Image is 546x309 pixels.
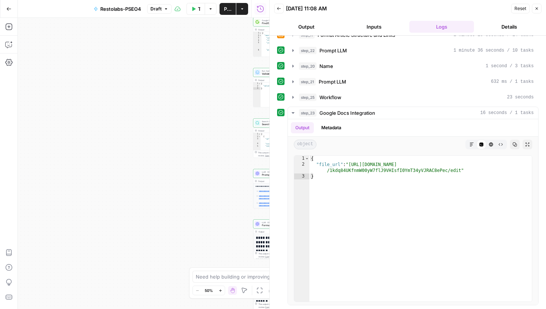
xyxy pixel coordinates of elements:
[262,72,300,76] span: Validate External Links
[253,138,261,143] div: 3
[220,3,236,15] button: Publish
[253,37,261,39] div: 3
[409,21,474,33] button: Logs
[288,119,538,305] div: 16 seconds / 1 tasks
[299,109,316,117] span: step_23
[258,252,309,258] div: This output is too large & has been abbreviated for review. to view the full content.
[253,68,311,107] div: Run Code · PythonValidate External LinksOutput{ "valid_external_links":}
[288,91,538,103] button: 23 seconds
[294,156,309,162] div: 1
[253,87,261,90] div: 3
[259,133,261,136] span: Toggle code folding, rows 1 through 7
[205,287,213,293] span: 50%
[258,230,300,233] div: Output
[262,120,300,123] span: Search Knowledge Base
[259,82,261,85] span: Toggle code folding, rows 1 through 3
[258,79,300,82] div: Output
[319,47,347,54] span: Prompt LLM
[100,5,141,13] span: Restolabs-PSEO4
[253,39,261,42] div: 4
[480,110,534,116] span: 16 seconds / 1 tasks
[262,224,300,227] span: Format Article Structure and Links
[299,62,316,70] span: step_20
[507,94,534,101] span: 23 seconds
[253,118,311,158] div: Search Knowledge BaseSearch Knowledge BaseOutput[ { "id": "score": "content": This output is too ...
[253,85,261,88] div: 2
[294,140,316,149] span: object
[511,4,530,13] button: Reset
[259,35,261,37] span: Toggle code folding, rows 2 through 12
[299,94,316,101] span: step_25
[147,4,172,14] button: Draft
[319,78,346,85] span: Prompt LLM
[224,5,231,13] span: Publish
[262,123,300,126] span: Search Knowledge Base
[274,21,339,33] button: Output
[265,154,279,157] span: Copy the output
[514,5,526,12] span: Reset
[186,3,205,15] button: Test Workflow
[253,133,261,136] div: 1
[262,22,300,25] span: Find External Link Sources
[258,303,309,309] div: This output is too large & has been abbreviated for review. to view the full content.
[253,136,261,138] div: 2
[305,156,309,162] span: Toggle code folding, rows 1 through 3
[262,221,300,224] span: LLM · GPT-4.1
[319,109,375,117] span: Google Docs Integration
[253,42,261,49] div: 5
[319,62,333,70] span: Name
[259,136,261,138] span: Toggle code folding, rows 2 through 6
[258,180,300,183] div: Output
[262,19,300,22] span: Google Search
[89,3,146,15] button: Restolabs-PSEO4
[253,143,261,145] div: 4
[288,76,538,88] button: 632 ms / 1 tasks
[253,49,261,59] div: 6
[319,94,341,101] span: Workflow
[258,28,300,31] div: Output
[265,256,279,258] span: Copy the output
[288,107,538,119] button: 16 seconds / 1 tasks
[150,6,162,12] span: Draft
[253,17,311,57] div: Google SearchFind External Link SourcesOutput{ "search_metadata": "id": "status": "json_endpoint"...
[253,82,261,85] div: 1
[253,32,261,35] div: 1
[288,45,538,56] button: 1 minute 36 seconds / 10 tasks
[291,122,314,133] button: Output
[259,32,261,35] span: Toggle code folding, rows 1 through 97
[342,21,406,33] button: Inputs
[262,173,300,177] span: Prompt LLM
[491,78,534,85] span: 632 ms / 1 tasks
[258,151,309,157] div: This output is too large & has been abbreviated for review. to view the full content.
[299,78,316,85] span: step_21
[454,47,534,54] span: 1 minute 36 seconds / 10 tasks
[299,47,316,54] span: step_22
[253,35,261,37] div: 2
[294,162,309,173] div: 2
[262,69,300,72] span: Run Code · Python
[262,170,300,173] span: LLM · GPT-4.1
[288,60,538,72] button: 1 second / 3 tasks
[265,306,279,308] span: Copy the output
[258,129,300,132] div: Output
[198,5,200,13] span: Test Workflow
[294,173,309,179] div: 3
[485,63,534,69] span: 1 second / 3 tasks
[477,21,542,33] button: Details
[317,122,346,133] button: Metadata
